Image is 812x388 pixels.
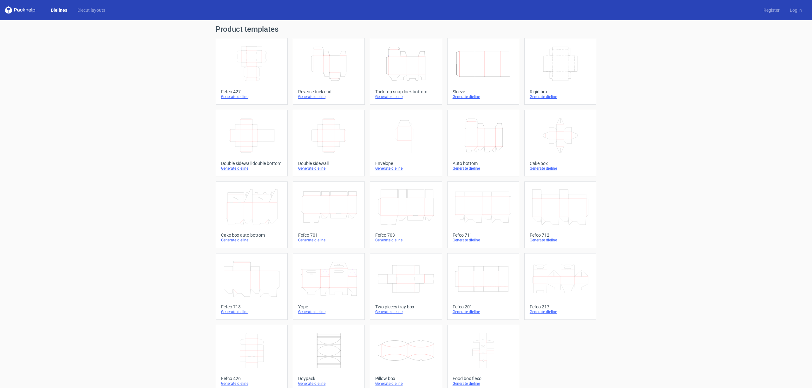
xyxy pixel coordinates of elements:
div: Reverse tuck end [298,89,359,94]
h1: Product templates [216,25,596,33]
div: Generate dieline [221,309,282,314]
div: Generate dieline [453,238,514,243]
a: Diecut layouts [72,7,110,13]
a: Dielines [46,7,72,13]
div: Generate dieline [453,309,514,314]
div: Double sidewall double bottom [221,161,282,166]
div: Generate dieline [375,381,436,386]
a: EnvelopeGenerate dieline [370,110,442,176]
div: Fefco 427 [221,89,282,94]
div: Generate dieline [375,238,436,243]
a: Log in [785,7,807,13]
a: Double sidewallGenerate dieline [293,110,365,176]
a: Cake boxGenerate dieline [524,110,596,176]
div: Fefco 703 [375,233,436,238]
div: Generate dieline [298,381,359,386]
div: Generate dieline [221,381,282,386]
a: Fefco 711Generate dieline [447,181,519,248]
div: Sleeve [453,89,514,94]
a: Auto bottomGenerate dieline [447,110,519,176]
div: Rigid box [530,89,591,94]
a: Fefco 712Generate dieline [524,181,596,248]
a: Fefco 201Generate dieline [447,253,519,320]
a: Two pieces tray boxGenerate dieline [370,253,442,320]
a: Double sidewall double bottomGenerate dieline [216,110,288,176]
div: Cake box [530,161,591,166]
a: Cake box auto bottomGenerate dieline [216,181,288,248]
a: Tuck top snap lock bottomGenerate dieline [370,38,442,105]
div: Two pieces tray box [375,304,436,309]
div: Tuck top snap lock bottom [375,89,436,94]
a: Fefco 703Generate dieline [370,181,442,248]
div: Generate dieline [453,166,514,171]
a: SleeveGenerate dieline [447,38,519,105]
div: Generate dieline [298,238,359,243]
a: Reverse tuck endGenerate dieline [293,38,365,105]
div: Envelope [375,161,436,166]
div: Food box flexo [453,376,514,381]
div: Generate dieline [375,94,436,99]
div: Cake box auto bottom [221,233,282,238]
div: Generate dieline [221,166,282,171]
div: Generate dieline [375,309,436,314]
div: Fefco 711 [453,233,514,238]
div: Generate dieline [298,166,359,171]
a: Fefco 217Generate dieline [524,253,596,320]
div: Fefco 217 [530,304,591,309]
a: Rigid boxGenerate dieline [524,38,596,105]
div: Fefco 713 [221,304,282,309]
a: Fefco 713Generate dieline [216,253,288,320]
div: Generate dieline [530,238,591,243]
div: Generate dieline [298,94,359,99]
div: Double sidewall [298,161,359,166]
div: Doypack [298,376,359,381]
div: Generate dieline [221,94,282,99]
div: Auto bottom [453,161,514,166]
div: Fefco 712 [530,233,591,238]
div: Generate dieline [375,166,436,171]
div: Pillow box [375,376,436,381]
div: Generate dieline [530,309,591,314]
div: Generate dieline [298,309,359,314]
div: Generate dieline [453,94,514,99]
div: Yope [298,304,359,309]
a: YopeGenerate dieline [293,253,365,320]
a: Fefco 701Generate dieline [293,181,365,248]
div: Fefco 701 [298,233,359,238]
div: Fefco 426 [221,376,282,381]
div: Generate dieline [530,166,591,171]
div: Generate dieline [453,381,514,386]
a: Fefco 427Generate dieline [216,38,288,105]
div: Fefco 201 [453,304,514,309]
div: Generate dieline [221,238,282,243]
a: Register [758,7,785,13]
div: Generate dieline [530,94,591,99]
